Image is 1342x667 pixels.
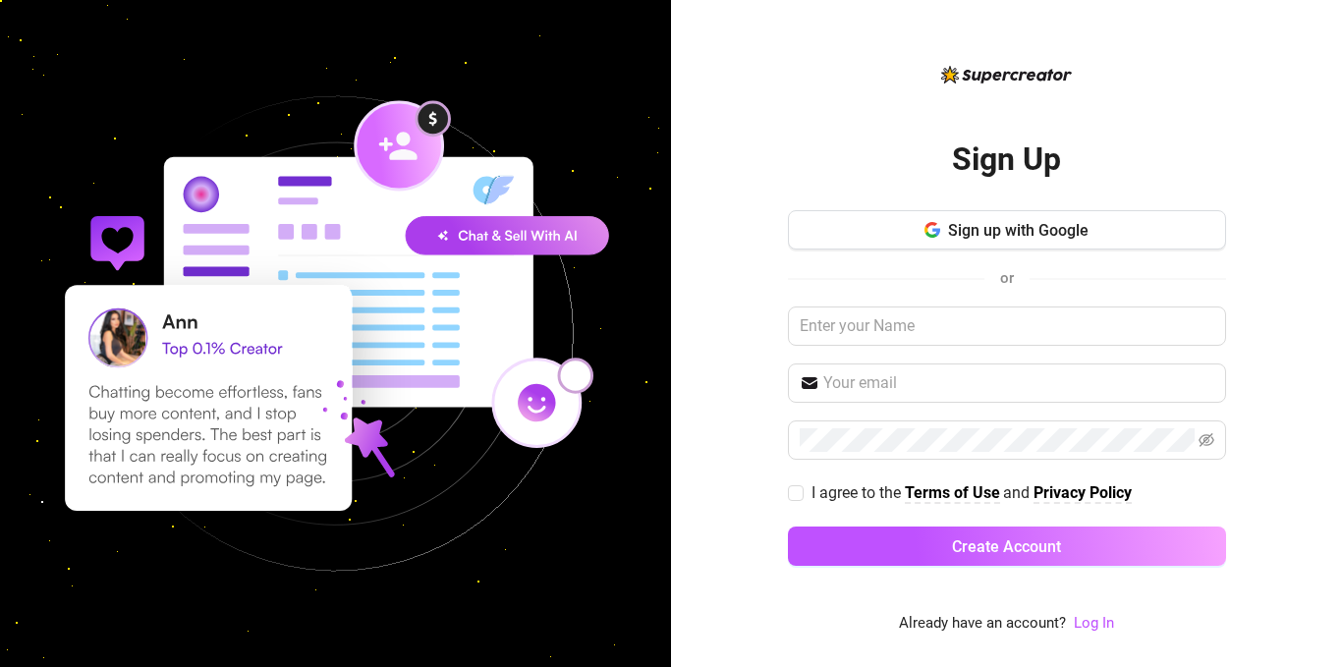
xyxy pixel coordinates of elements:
a: Log In [1074,614,1114,632]
a: Log In [1074,612,1114,636]
span: Create Account [952,537,1061,556]
span: Already have an account? [899,612,1066,636]
h2: Sign Up [952,139,1061,180]
span: or [1000,269,1014,287]
span: Sign up with Google [948,221,1089,240]
input: Enter your Name [788,306,1226,346]
a: Privacy Policy [1034,483,1132,504]
input: Your email [823,371,1214,395]
img: logo-BBDzfeDw.svg [941,66,1072,83]
strong: Terms of Use [905,483,1000,502]
button: Create Account [788,527,1226,566]
a: Terms of Use [905,483,1000,504]
span: eye-invisible [1199,432,1214,448]
button: Sign up with Google [788,210,1226,250]
strong: Privacy Policy [1034,483,1132,502]
span: I agree to the [811,483,905,502]
span: and [1003,483,1034,502]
